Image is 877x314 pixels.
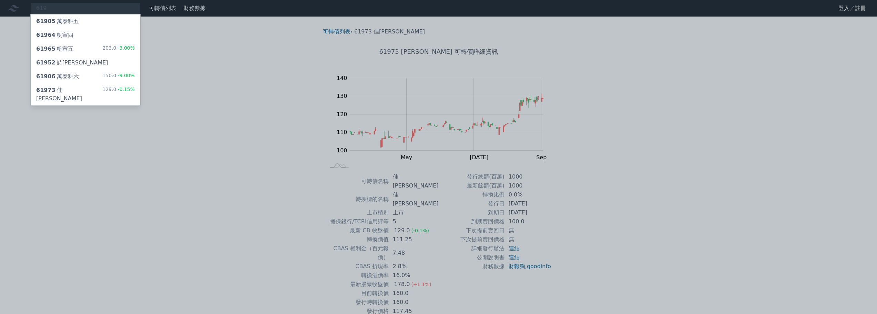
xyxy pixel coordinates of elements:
[36,45,55,52] span: 61965
[102,72,135,81] div: 150.0
[36,87,55,93] span: 61973
[36,86,102,103] div: 佳[PERSON_NAME]
[102,86,135,103] div: 129.0
[31,56,140,70] a: 61952詩[PERSON_NAME]
[36,17,79,26] div: 萬泰科五
[116,87,135,92] span: -0.15%
[36,31,73,39] div: 帆宣四
[36,45,73,53] div: 帆宣五
[31,14,140,28] a: 61905萬泰科五
[102,45,135,53] div: 203.0
[116,73,135,78] span: -9.00%
[36,18,55,24] span: 61905
[31,28,140,42] a: 61964帆宣四
[36,59,55,66] span: 61952
[36,72,79,81] div: 萬泰科六
[36,32,55,38] span: 61964
[31,42,140,56] a: 61965帆宣五 203.0-3.00%
[36,59,108,67] div: 詩[PERSON_NAME]
[31,70,140,83] a: 61906萬泰科六 150.0-9.00%
[843,281,877,314] iframe: Chat Widget
[843,281,877,314] div: 聊天小工具
[36,73,55,80] span: 61906
[31,83,140,105] a: 61973佳[PERSON_NAME] 129.0-0.15%
[116,45,135,51] span: -3.00%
